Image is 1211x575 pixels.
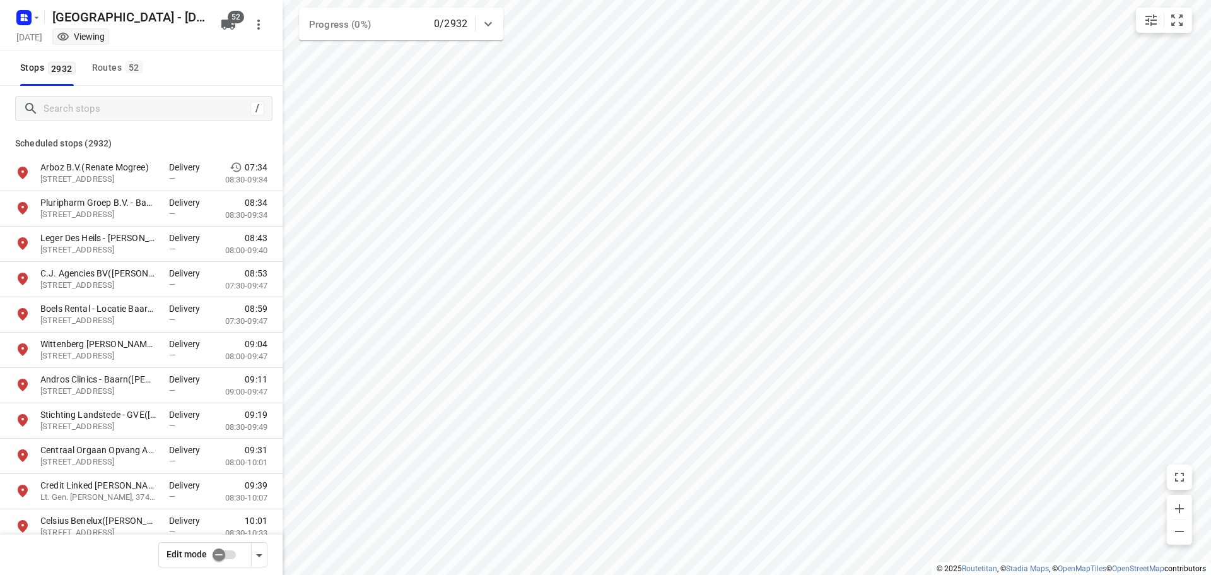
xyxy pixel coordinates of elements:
p: 07:30-09:47 [225,280,267,292]
span: — [169,492,175,501]
div: You are currently in view mode. To make any changes, go to edit project. [57,30,105,43]
p: Leger Des Heils - De Blinkert(Sifra van Twillert) [40,232,156,244]
p: Siliciumweg 11, 3812SV, Amersfoort, NL [40,527,156,539]
span: 09:31 [245,444,267,456]
p: Baarnsche Dijk 4H, 3741LR, Baarn, NL [40,209,156,221]
a: Routetitan [962,564,997,573]
p: Pluripharm Groep B.V. - Baarn(Nancy Beentjes) [40,196,156,209]
p: Stichting Landstede - GVE(Mabel Nieuwland) [40,408,156,421]
p: Delivery [169,479,207,492]
span: 2932 [48,62,76,74]
span: — [169,244,175,254]
div: Progress (0%)0/2932 [299,8,503,40]
span: — [169,350,175,360]
a: OpenStreetMap [1112,564,1164,573]
p: Delivery [169,267,207,280]
button: Map settings [1138,8,1164,33]
p: Hermesweg 15, 3741GP, Baarn, NL [40,386,156,398]
p: 08:30-09:49 [225,421,267,434]
p: 0/2932 [434,16,467,32]
p: 08:30-09:34 [225,174,267,186]
button: 52 [216,12,241,37]
p: Amsterdamsestraatweg 13, 3744AA, Baarn, NL [40,456,156,468]
span: — [169,386,175,395]
p: 09:00-09:47 [225,386,267,398]
p: Credit Linked Beheer(Amir Rub/ Jose Coops) [40,479,156,492]
p: 08:00-09:47 [225,350,267,363]
span: 52 [126,61,143,73]
p: Delivery [169,444,207,456]
p: Delivery [169,232,207,244]
p: Delivery [169,302,207,315]
span: Edit mode [167,549,207,559]
button: Fit zoom [1164,8,1190,33]
span: Progress (0%) [309,19,371,30]
span: 08:43 [245,232,267,244]
p: Zandheuvelweg 4, 3744MN, Baarn, NL [40,421,156,433]
p: Zandvoortweg 211, 3741BE, Baarn, NL [40,244,156,256]
p: Wittenberg Emil Frey Schadeservice Baarn(Stefan Achterberg) [40,338,156,350]
p: Lt. Gen. van Heutszlaan, 3743JL, Baarn, NL [40,492,156,504]
p: 08:30-10:33 [225,527,267,540]
button: More [246,12,271,37]
span: 09:19 [245,408,267,421]
span: — [169,209,175,218]
span: — [169,315,175,324]
p: Saturnusweg 10, 3741GW, Baarn, NL [40,350,156,362]
p: Andros Clinics - Baarn(Katinka Josee) [40,373,156,386]
div: Driver app settings [252,547,267,562]
div: Routes [92,60,146,76]
input: Search stops [44,99,250,119]
span: 08:53 [245,267,267,280]
p: Boels Rental - Locatie Baarn(Frank Swart) [40,302,156,315]
p: Delivery [169,338,207,350]
p: 08:30-10:07 [225,492,267,504]
span: 52 [228,11,244,23]
p: Baarnsche Dijk 4C, 3741LR, Baarn, NL [40,174,156,186]
span: 09:39 [245,479,267,492]
p: C.J. Agencies BV(Elise Rijkeboer) [40,267,156,280]
p: 08:00-09:40 [225,244,267,257]
div: / [250,102,264,116]
span: — [169,527,175,536]
p: Delivery [169,161,207,174]
span: 10:01 [245,514,267,527]
li: © 2025 , © , © © contributors [937,564,1206,573]
span: 08:34 [245,196,267,209]
p: Hermesweg 4, 3741GP, Baarn, NL [40,315,156,327]
a: Stadia Maps [1006,564,1049,573]
p: 08:30-09:34 [225,209,267,222]
p: Celsius Benelux([PERSON_NAME]) [40,514,156,527]
span: — [169,174,175,183]
p: 07:30-09:47 [225,315,267,328]
span: 09:11 [245,373,267,386]
p: Hermesweg 28, 3741GP, Baarn, NL [40,280,156,292]
span: 09:04 [245,338,267,350]
span: — [169,456,175,466]
a: OpenMapTiles [1058,564,1106,573]
span: — [169,280,175,289]
p: Delivery [169,514,207,527]
span: 08:59 [245,302,267,315]
p: Arboz B.V.(Renate Mogree) [40,161,156,174]
span: — [169,421,175,430]
span: 07:34 [245,161,267,174]
svg: Early [230,161,242,174]
p: Centraal Orgaan Opvang Asielzoekers - Baarn(Sophie Schipper) [40,444,156,456]
p: Delivery [169,408,207,421]
p: 08:00-10:01 [225,456,267,469]
div: small contained button group [1136,8,1192,33]
span: Stops [20,60,79,76]
p: Delivery [169,196,207,209]
p: Scheduled stops ( 2932 ) [15,136,267,151]
p: Delivery [169,373,207,386]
